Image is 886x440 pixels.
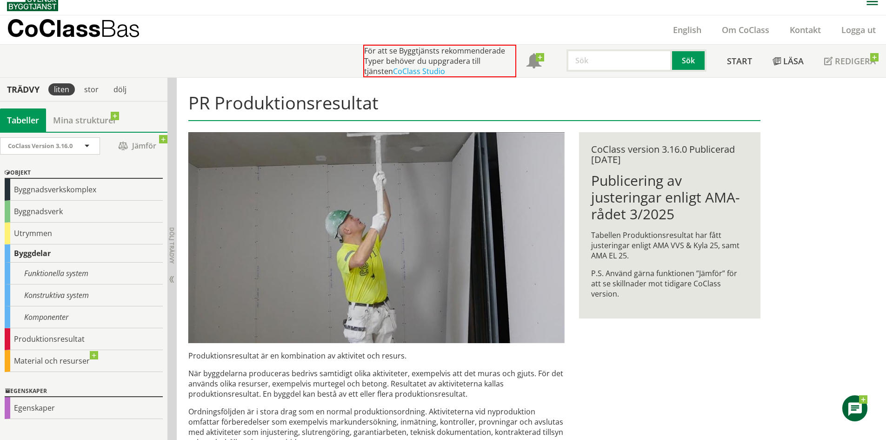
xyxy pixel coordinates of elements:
[591,230,748,261] p: Tabellen Produktionsresultat har fått justeringar enligt AMA VVS & Kyla 25, samt AMA EL 25.
[108,83,132,95] div: dölj
[5,350,163,372] div: Material och resurser
[566,49,672,72] input: Sök
[5,284,163,306] div: Konstruktiva system
[5,263,163,284] div: Funktionella system
[814,45,886,77] a: Redigera
[5,397,163,419] div: Egenskaper
[5,201,163,223] div: Byggnadsverk
[393,66,445,76] a: CoClass Studio
[835,55,876,67] span: Redigera
[100,14,140,42] span: Bas
[48,83,75,95] div: liten
[762,45,814,77] a: Läsa
[591,268,748,299] p: P.S. Använd gärna funktionen ”Jämför” för att se skillnader mot tidigare CoClass version.
[831,24,886,35] a: Logga ut
[8,142,73,150] span: CoClass Version 3.16.0
[109,138,165,154] span: Jämför
[5,306,163,328] div: Komponenter
[779,24,831,35] a: Kontakt
[363,45,516,77] div: För att se Byggtjänsts rekommenderade Typer behöver du uppgradera till tjänsten
[712,24,779,35] a: Om CoClass
[663,24,712,35] a: English
[5,328,163,350] div: Produktionsresultat
[2,84,45,95] div: Trädvy
[188,351,565,361] p: Produktionsresultat är en kombination av aktivitet och resurs.
[591,144,748,165] div: CoClass version 3.16.0 Publicerad [DATE]
[727,55,752,67] span: Start
[591,172,748,223] h1: Publicering av justeringar enligt AMA-rådet 3/2025
[5,386,163,397] div: Egenskaper
[79,83,104,95] div: stor
[188,132,565,343] img: pr-tabellen-spackling-tak-3.jpg
[672,49,706,72] button: Sök
[5,244,163,263] div: Byggdelar
[7,15,160,44] a: CoClassBas
[783,55,804,67] span: Läsa
[168,227,176,264] span: Dölj trädvy
[7,23,140,34] p: CoClass
[5,168,163,179] div: Objekt
[188,92,760,121] h1: PR Produktionsresultat
[717,45,762,77] a: Start
[5,179,163,201] div: Byggnadsverkskomplex
[526,54,541,69] span: Notifikationer
[188,368,565,399] p: När byggdelarna produceras bedrivs samtidigt olika aktiviteter, exempelvis att det muras och gjut...
[46,108,124,132] a: Mina strukturer
[5,223,163,244] div: Utrymmen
